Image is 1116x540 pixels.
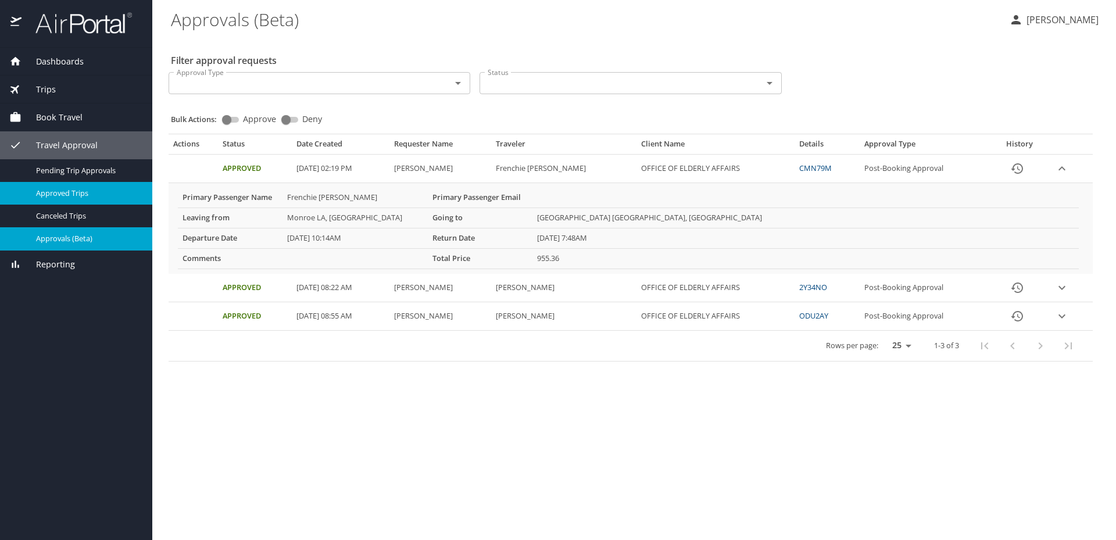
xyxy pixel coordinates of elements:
[10,12,23,34] img: icon-airportal.png
[450,75,466,91] button: Open
[171,114,226,124] p: Bulk Actions:
[883,337,915,355] select: rows per page
[1053,307,1071,325] button: expand row
[1023,13,1099,27] p: [PERSON_NAME]
[1003,155,1031,183] button: History
[389,274,491,302] td: [PERSON_NAME]
[22,258,75,271] span: Reporting
[282,208,428,228] td: Monroe LA, [GEOGRAPHIC_DATA]
[491,274,637,302] td: [PERSON_NAME]
[23,12,132,34] img: airportal-logo.png
[990,139,1049,154] th: History
[389,155,491,183] td: [PERSON_NAME]
[178,188,282,208] th: Primary Passenger Name
[799,310,828,321] a: ODU2AY
[860,302,990,331] td: Post-Booking Approval
[178,248,282,269] th: Comments
[292,139,389,154] th: Date Created
[826,342,878,349] p: Rows per page:
[282,228,428,248] td: [DATE] 10:14AM
[532,228,1079,248] td: [DATE] 7:48AM
[934,342,959,349] p: 1-3 of 3
[799,282,827,292] a: 2Y34NO
[636,155,795,183] td: OFFICE OF ELDERLY AFFAIRS
[292,155,389,183] td: [DATE] 02:19 PM
[860,274,990,302] td: Post-Booking Approval
[799,163,832,173] a: CMN79M
[1003,302,1031,330] button: History
[36,210,138,221] span: Canceled Trips
[22,83,56,96] span: Trips
[795,139,860,154] th: Details
[22,55,84,68] span: Dashboards
[218,302,291,331] td: Approved
[292,302,389,331] td: [DATE] 08:55 AM
[282,188,428,208] td: Frenchie [PERSON_NAME]
[491,155,637,183] td: Frenchie [PERSON_NAME]
[428,248,532,269] th: Total Price
[491,139,637,154] th: Traveler
[636,139,795,154] th: Client Name
[292,274,389,302] td: [DATE] 08:22 AM
[243,115,276,123] span: Approve
[532,208,1079,228] td: [GEOGRAPHIC_DATA] [GEOGRAPHIC_DATA], [GEOGRAPHIC_DATA]
[428,208,532,228] th: Going to
[636,302,795,331] td: OFFICE OF ELDERLY AFFAIRS
[1004,9,1103,30] button: [PERSON_NAME]
[169,139,218,154] th: Actions
[389,302,491,331] td: [PERSON_NAME]
[178,228,282,248] th: Departure Date
[36,165,138,176] span: Pending Trip Approvals
[761,75,778,91] button: Open
[428,228,532,248] th: Return Date
[860,139,990,154] th: Approval Type
[169,139,1093,362] table: Approval table
[36,188,138,199] span: Approved Trips
[302,115,322,123] span: Deny
[428,188,532,208] th: Primary Passenger Email
[171,1,1000,37] h1: Approvals (Beta)
[389,139,491,154] th: Requester Name
[171,51,277,70] h2: Filter approval requests
[1053,160,1071,177] button: expand row
[1053,279,1071,296] button: expand row
[860,155,990,183] td: Post-Booking Approval
[532,248,1079,269] td: 955.36
[1003,274,1031,302] button: History
[218,139,291,154] th: Status
[22,139,98,152] span: Travel Approval
[178,208,282,228] th: Leaving from
[36,233,138,244] span: Approvals (Beta)
[22,111,83,124] span: Book Travel
[218,155,291,183] td: Approved
[218,274,291,302] td: Approved
[491,302,637,331] td: [PERSON_NAME]
[636,274,795,302] td: OFFICE OF ELDERLY AFFAIRS
[178,188,1079,269] table: More info for approvals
